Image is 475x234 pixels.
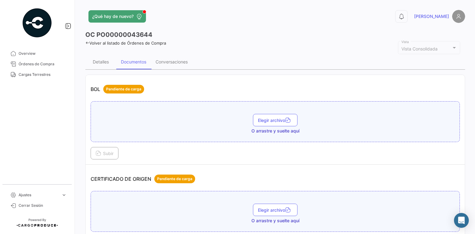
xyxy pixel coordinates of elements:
a: Volver al listado de Órdenes de Compra [85,41,166,45]
span: Elegir archivo [258,118,293,123]
button: Subir [91,147,118,159]
button: Elegir archivo [253,114,297,126]
span: Overview [19,51,67,56]
span: Pendiente de carga [157,176,192,182]
img: placeholder-user.png [452,10,465,23]
button: Elegir archivo [253,204,297,216]
p: BOL [91,85,144,93]
div: Abrir Intercom Messenger [454,213,469,228]
a: Cargas Terrestres [5,69,69,80]
span: Ajustes [19,192,59,198]
div: Conversaciones [156,59,188,64]
span: O arrastre y suelte aquí [251,218,299,224]
h3: OC PO00000043644 [85,30,152,39]
div: Documentos [121,59,146,64]
span: Órdenes de Compra [19,61,67,67]
mat-select-trigger: Vista Consolidada [401,46,438,51]
a: Overview [5,48,69,59]
span: Cerrar Sesión [19,203,67,208]
span: Subir [96,151,113,156]
span: Elegir archivo [258,207,293,213]
span: expand_more [61,192,67,198]
span: O arrastre y suelte aquí [251,128,299,134]
span: Cargas Terrestres [19,72,67,77]
a: Órdenes de Compra [5,59,69,69]
img: powered-by.png [22,7,53,38]
button: ¿Qué hay de nuevo? [88,10,146,23]
div: Detalles [93,59,109,64]
span: Pendiente de carga [106,86,141,92]
p: CERTIFICADO DE ORIGEN [91,175,195,183]
span: ¿Qué hay de nuevo? [92,13,134,19]
span: [PERSON_NAME] [414,13,449,19]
